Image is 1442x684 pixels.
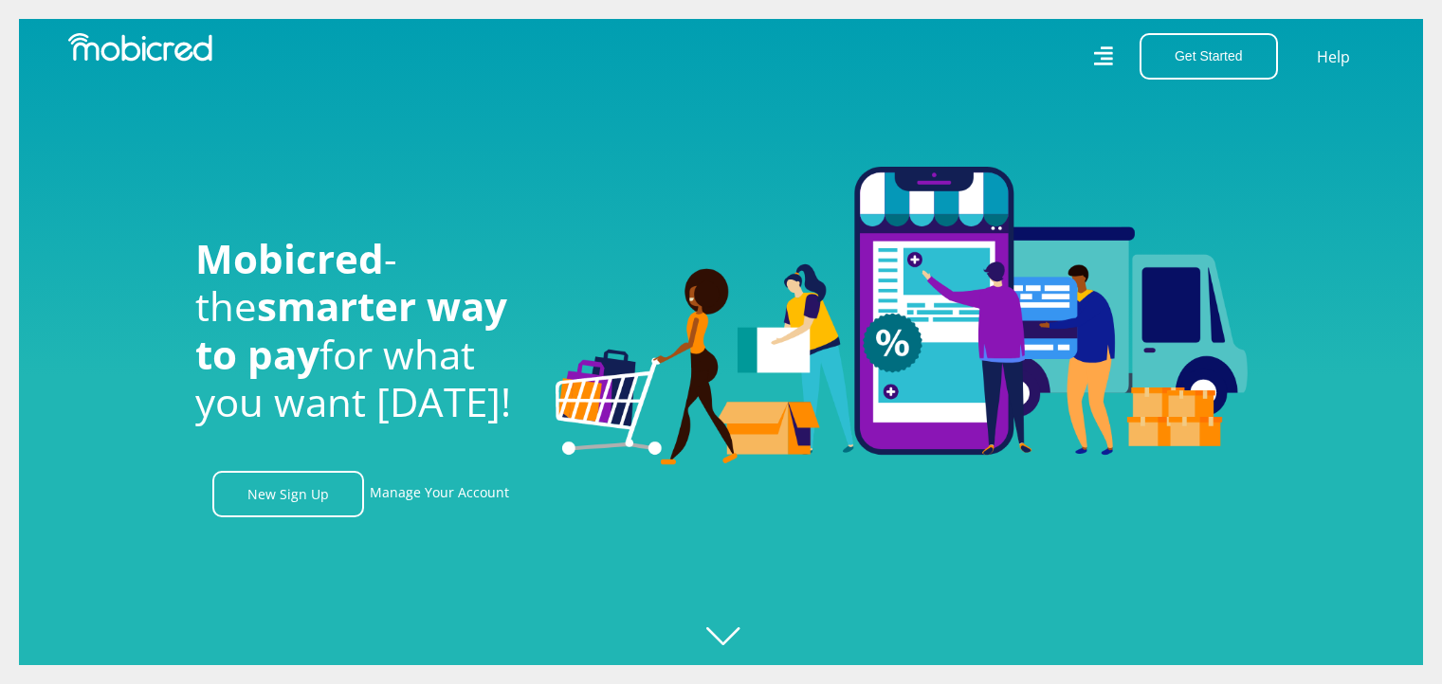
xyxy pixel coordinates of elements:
a: Manage Your Account [370,471,509,517]
a: New Sign Up [212,471,364,517]
img: Welcome to Mobicred [556,167,1248,466]
img: Mobicred [68,33,212,62]
span: Mobicred [195,231,384,285]
a: Help [1316,45,1351,69]
h1: - the for what you want [DATE]! [195,235,527,426]
span: smarter way to pay [195,279,507,380]
button: Get Started [1140,33,1278,80]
